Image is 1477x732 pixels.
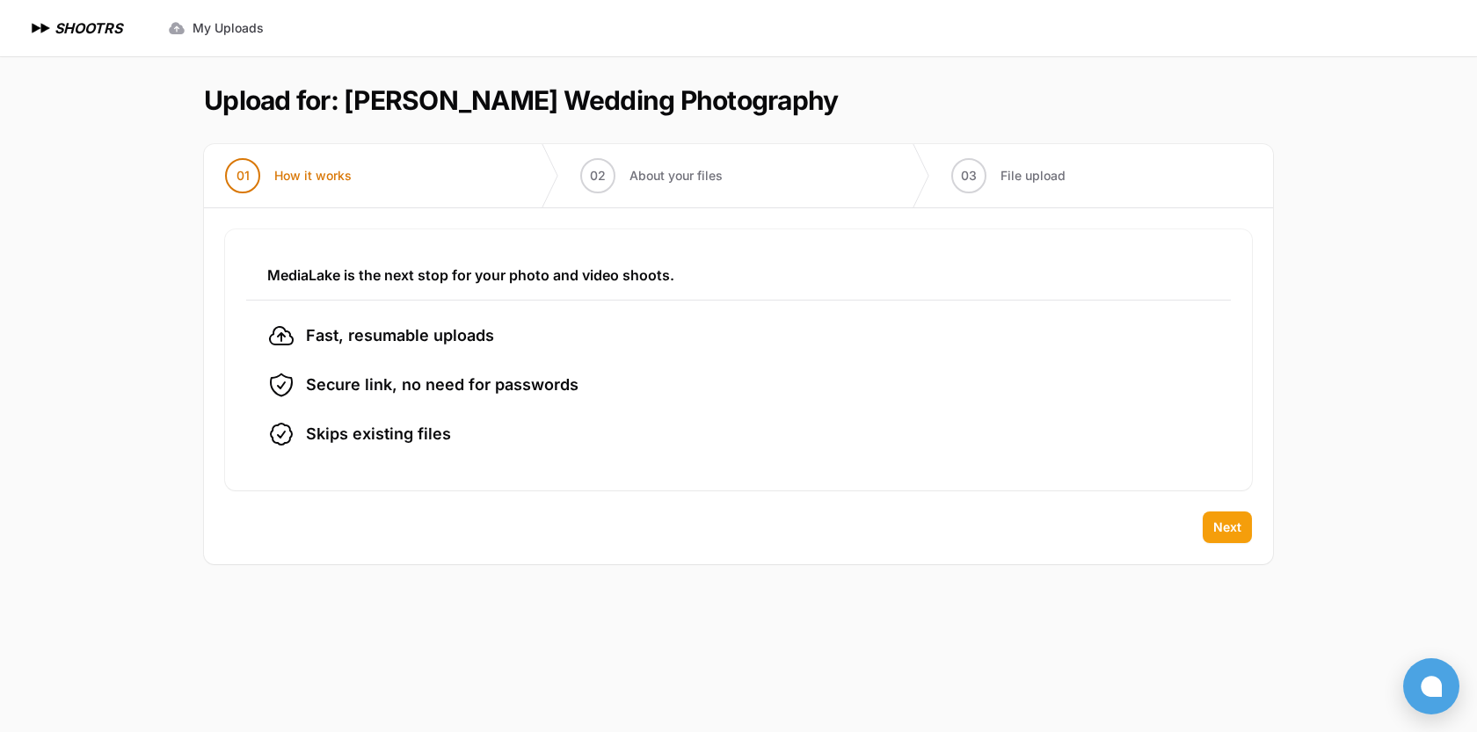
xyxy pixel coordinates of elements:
[961,167,977,185] span: 03
[204,84,838,116] h1: Upload for: [PERSON_NAME] Wedding Photography
[274,167,352,185] span: How it works
[1203,511,1252,543] button: Next
[1403,658,1459,714] button: Open chat window
[236,167,250,185] span: 01
[157,12,274,44] a: My Uploads
[559,144,744,207] button: 02 About your files
[590,167,606,185] span: 02
[193,19,264,37] span: My Uploads
[629,167,723,185] span: About your files
[28,18,122,39] a: SHOOTRS SHOOTRS
[306,422,451,446] span: Skips existing files
[930,144,1087,207] button: 03 File upload
[204,144,373,207] button: 01 How it works
[306,373,578,397] span: Secure link, no need for passwords
[306,323,494,348] span: Fast, resumable uploads
[28,18,55,39] img: SHOOTRS
[1000,167,1066,185] span: File upload
[267,265,1210,286] h3: MediaLake is the next stop for your photo and video shoots.
[1213,518,1241,536] span: Next
[55,18,122,39] h1: SHOOTRS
